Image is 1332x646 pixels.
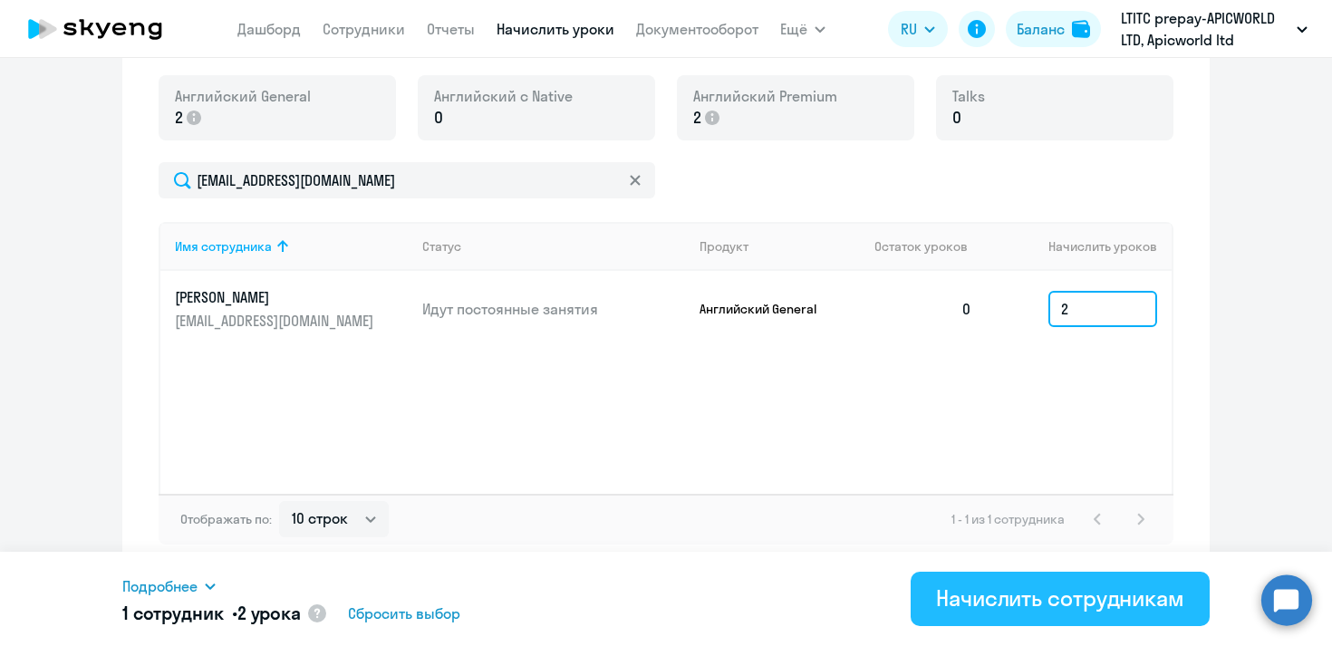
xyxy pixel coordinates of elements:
[700,301,835,317] p: Английский General
[175,287,378,307] p: [PERSON_NAME]
[175,311,378,331] p: [EMAIL_ADDRESS][DOMAIN_NAME]
[175,86,311,106] span: Английский General
[422,238,685,255] div: Статус
[434,86,573,106] span: Английский с Native
[422,238,461,255] div: Статус
[936,583,1184,612] div: Начислить сотрудникам
[693,86,837,106] span: Английский Premium
[951,511,1065,527] span: 1 - 1 из 1 сотрудника
[180,511,272,527] span: Отображать по:
[700,238,748,255] div: Продукт
[422,299,685,319] p: Идут постоянные занятия
[911,572,1210,626] button: Начислить сотрудникам
[122,601,301,626] h5: 1 сотрудник •
[1112,7,1317,51] button: LTITC prepay-APICWORLD LTD, Apicworld ltd
[874,238,968,255] span: Остаток уроков
[636,20,758,38] a: Документооборот
[860,271,987,347] td: 0
[348,603,460,624] span: Сбросить выбор
[888,11,948,47] button: RU
[780,18,807,40] span: Ещё
[175,238,272,255] div: Имя сотрудника
[987,222,1172,271] th: Начислить уроков
[952,86,985,106] span: Talks
[1121,7,1289,51] p: LTITC prepay-APICWORLD LTD, Apicworld ltd
[323,20,405,38] a: Сотрудники
[159,162,655,198] input: Поиск по имени, email, продукту или статусу
[874,238,987,255] div: Остаток уроков
[237,602,301,624] span: 2 урока
[175,287,408,331] a: [PERSON_NAME][EMAIL_ADDRESS][DOMAIN_NAME]
[497,20,614,38] a: Начислить уроки
[952,106,961,130] span: 0
[700,238,861,255] div: Продукт
[427,20,475,38] a: Отчеты
[175,238,408,255] div: Имя сотрудника
[1072,20,1090,38] img: balance
[1017,18,1065,40] div: Баланс
[434,106,443,130] span: 0
[237,20,301,38] a: Дашборд
[175,106,183,130] span: 2
[1006,11,1101,47] button: Балансbalance
[122,575,198,597] span: Подробнее
[780,11,825,47] button: Ещё
[693,106,701,130] span: 2
[901,18,917,40] span: RU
